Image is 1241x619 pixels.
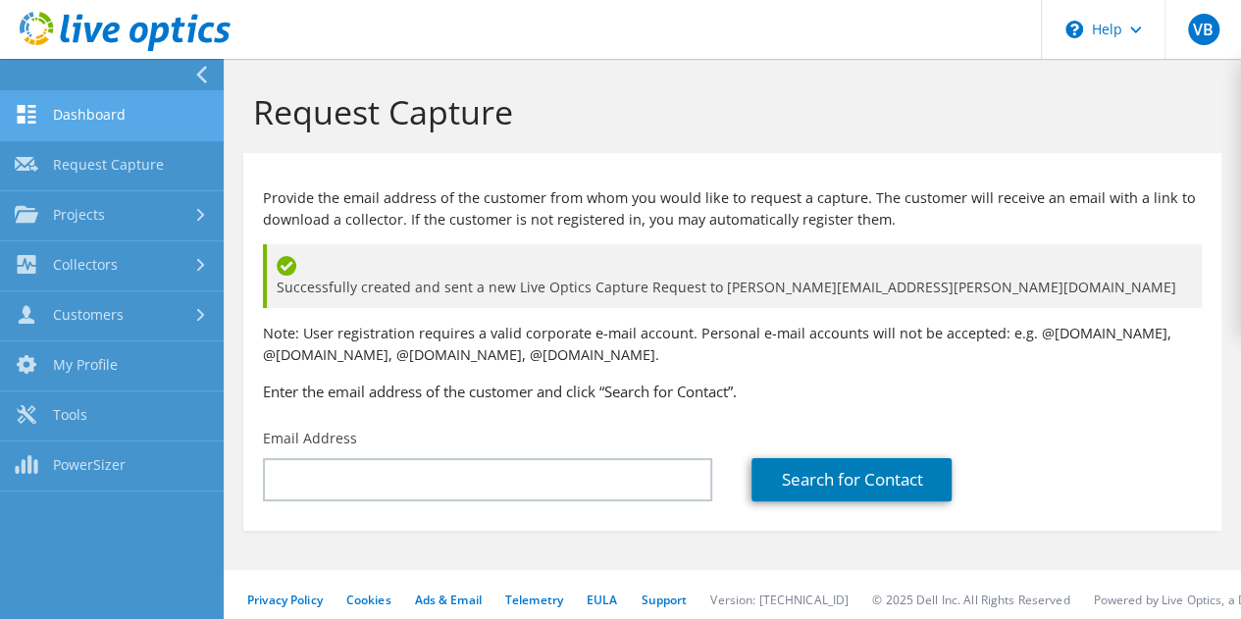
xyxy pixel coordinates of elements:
h3: Enter the email address of the customer and click “Search for Contact”. [263,381,1202,402]
label: Email Address [263,429,357,448]
a: Support [641,592,687,608]
span: Successfully created and sent a new Live Optics Capture Request to [PERSON_NAME][EMAIL_ADDRESS][P... [277,277,1176,298]
svg: \n [1065,21,1083,38]
h1: Request Capture [253,91,1202,132]
p: Note: User registration requires a valid corporate e-mail account. Personal e-mail accounts will ... [263,323,1202,366]
li: © 2025 Dell Inc. All Rights Reserved [872,592,1069,608]
a: Privacy Policy [247,592,323,608]
span: VB [1188,14,1219,45]
a: Cookies [346,592,391,608]
a: Search for Contact [751,458,952,501]
a: Telemetry [505,592,563,608]
p: Provide the email address of the customer from whom you would like to request a capture. The cust... [263,187,1202,231]
li: Version: [TECHNICAL_ID] [710,592,849,608]
a: Ads & Email [415,592,482,608]
a: EULA [587,592,617,608]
